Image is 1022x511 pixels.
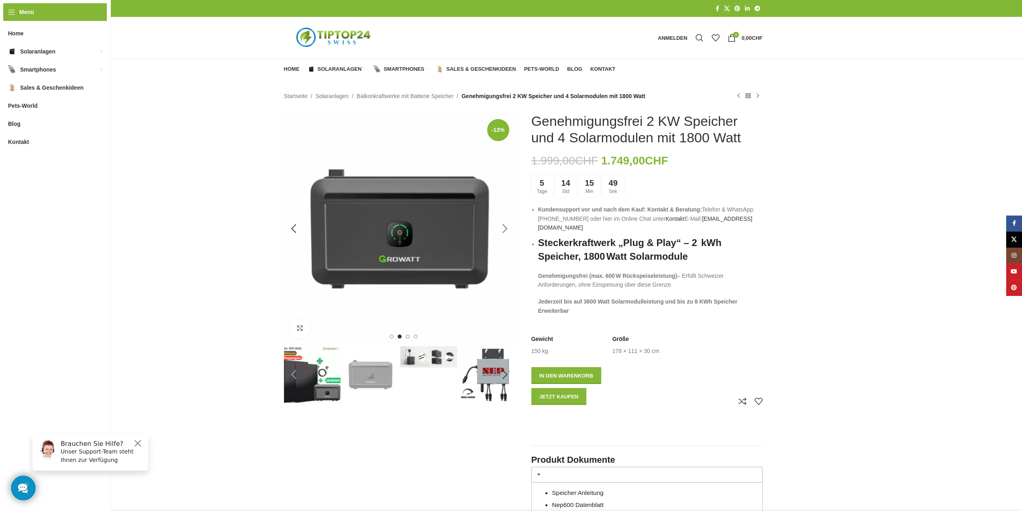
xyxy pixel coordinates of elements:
[722,3,732,14] a: X Social Link
[575,154,598,167] span: CHF
[8,84,16,92] img: Sales & Geschenkideen
[538,236,763,263] h2: Steckerkraftwerk „Plug & Play“ – 2 kWh Speicher, 1800 Watt Solarmodule
[19,8,34,16] span: Menü
[284,365,304,385] div: Previous slide
[342,346,399,403] img: Genehmigungsfrei 2 KW Speicher und 4 Solarmodulen mit 1800 Watt – Bild 2
[11,11,31,31] img: Customer service
[585,179,594,187] span: 15
[308,66,315,73] img: Solaranlagen
[524,66,559,72] span: Pets-World
[531,388,587,405] button: Jetzt kaufen
[8,117,20,131] span: Blog
[524,61,559,77] a: Pets-World
[531,154,598,167] bdi: 1.999,00
[1006,264,1022,280] a: YouTube Social Link
[414,335,418,339] li: Go to slide 4
[8,135,29,149] span: Kontakt
[752,3,763,14] a: Telegram Social Link
[538,215,753,231] a: [EMAIL_ADDRESS][DOMAIN_NAME]
[316,92,349,101] a: Solaranlagen
[436,61,516,77] a: Sales & Geschenkideen
[552,501,603,508] a: Nep600 Datenblatt
[1006,215,1022,232] a: Facebook Social Link
[384,66,424,72] span: Smartphones
[562,189,569,194] span: Std
[284,92,645,101] nav: Breadcrumb
[400,346,457,367] img: Genehmigungsfrei 2 KW Speicher und 4 Solarmodulen mit 1800 Watt – Bild 3
[743,3,752,14] a: LinkedIn Social Link
[530,409,645,431] iframe: Sicherer Rahmen für schnelle Bezahlvorgänge
[284,92,308,101] a: Startseite
[601,154,668,167] bdi: 1.749,00
[538,298,738,314] b: Jederzeit bis auf 3600 Watt Solarmodulleistung und bis zu 8 KWh Speicher Erweiterbar
[538,273,677,279] strong: Genehmigungsfrei (max. 600 W Rückspeiseleistung)
[107,10,116,20] button: Close
[495,219,515,239] div: Next slide
[531,113,763,146] h1: Genehmigungsfrei 2 KW Speicher und 4 Solarmodulen mit 1800 Watt
[318,66,362,72] span: Solaranlagen
[741,35,762,41] bdi: 0,00
[609,189,617,194] span: Sek
[8,99,38,113] span: Pets-World
[567,66,582,72] span: Blog
[552,489,603,496] a: Speicher Anleitung
[8,26,24,41] span: Home
[585,189,593,194] span: min
[752,35,763,41] span: CHF
[446,66,516,72] span: Sales & Geschenkideen
[495,365,515,385] div: Next slide
[567,61,582,77] a: Blog
[1006,232,1022,248] a: X Social Link
[723,30,766,46] a: 0 0,00CHF
[398,335,402,339] li: Go to slide 2
[561,179,570,187] span: 14
[531,454,763,466] h3: Produkt Dokumente
[654,30,692,46] a: Anmelden
[707,30,723,46] div: Meine Wunschliste
[284,61,300,77] a: Home
[461,92,645,101] span: Genehmigungsfrei 2 KW Speicher und 4 Solarmodulen mit 1800 Watt
[590,66,616,72] span: Kontakt
[540,179,544,187] span: 5
[20,44,55,59] span: Solaranlagen
[341,346,400,403] div: 2 / 8
[284,346,341,403] img: Genehmigungsfrei 2 KW Speicher und 4 Solarmodulen mit 1800 Watt
[280,61,620,77] div: Hauptnavigation
[713,3,722,14] a: Facebook Social Link
[284,66,300,72] span: Home
[400,346,458,367] div: 3 / 8
[536,189,547,194] span: Tage
[691,30,707,46] a: Suche
[459,346,515,403] img: Genehmigungsfrei 2 KW Speicher und 4 Solarmodulen mit 1800 Watt – Bild 4
[284,219,304,239] div: Previous slide
[283,113,516,345] div: 2 / 8
[458,346,516,403] div: 4 / 8
[436,66,443,73] img: Sales & Geschenkideen
[753,91,763,101] a: Nächstes Produkt
[658,35,687,41] span: Anmelden
[733,32,739,38] span: 0
[538,205,763,232] li: Telefon & WhatsApp: [PHONE_NUMBER] oder hier im Online Chat unter E-Mail:
[8,66,16,74] img: Smartphones
[538,271,763,289] p: – Erfüllt Schweizer Anforderungen, ohne Einspeisung über diese Grenze.
[590,61,616,77] a: Kontakt
[8,47,16,55] img: Solaranlagen
[20,80,84,95] span: Sales & Geschenkideen
[612,335,629,343] span: Größe
[487,119,509,141] span: -13%
[390,335,394,339] li: Go to slide 1
[35,19,117,36] p: Unser Support-Team steht Ihnen zur Verfügung
[284,34,384,41] a: Logo der Website
[357,92,453,101] a: Balkonkraftwerke mit Batterie Speicher
[308,61,366,77] a: Solaranlagen
[284,113,515,345] img: growatt-noah2000-lifepo4-batteriemodul-2048wh-speicher-fuer-balkonkraftwerk
[406,335,410,339] li: Go to slide 3
[35,11,117,19] h6: Brauchen Sie Hilfe?
[732,3,743,14] a: Pinterest Social Link
[531,335,763,355] table: Produktdetails
[373,66,381,73] img: Smartphones
[1006,280,1022,296] a: Pinterest Social Link
[612,347,659,355] td: 178 × 111 × 30 cm
[734,91,743,101] a: Vorheriges Produkt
